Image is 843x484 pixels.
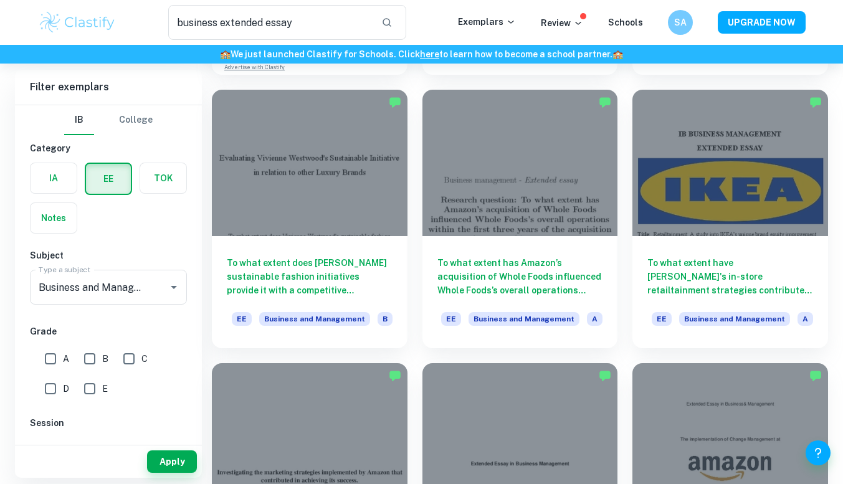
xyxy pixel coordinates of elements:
span: Business and Management [679,312,790,326]
span: A [798,312,813,326]
h6: We just launched Clastify for Schools. Click to learn how to become a school partner. [2,47,841,61]
button: UPGRADE NOW [718,11,806,34]
h6: Category [30,141,187,155]
button: IA [31,163,77,193]
img: Marked [389,96,401,108]
h6: To what extent does [PERSON_NAME] sustainable fashion initiatives provide it with a competitive a... [227,256,393,297]
span: B [102,352,108,366]
input: Search for any exemplars... [168,5,372,40]
h6: SA [673,16,687,29]
button: Apply [147,450,197,473]
img: Clastify logo [38,10,117,35]
p: Review [541,16,583,30]
span: 🏫 [612,49,623,59]
span: E [102,382,108,396]
span: A [63,352,69,366]
button: Open [165,278,183,296]
h6: Grade [30,325,187,338]
span: Business and Management [259,312,370,326]
h6: To what extent have [PERSON_NAME]'s in-store retailtainment strategies contributed to enhancing b... [647,256,813,297]
img: Marked [599,369,611,382]
button: Help and Feedback [806,440,831,465]
p: Exemplars [458,15,516,29]
h6: Subject [30,249,187,262]
button: IB [64,105,94,135]
button: EE [86,164,131,194]
span: 🏫 [220,49,231,59]
a: To what extent does [PERSON_NAME] sustainable fashion initiatives provide it with a competitive a... [212,90,407,348]
button: SA [668,10,693,35]
span: A [587,312,602,326]
span: C [141,352,148,366]
span: EE [652,312,672,326]
button: Notes [31,203,77,233]
a: Schools [608,17,643,27]
span: Business and Management [469,312,579,326]
img: Marked [809,96,822,108]
span: [DATE] [58,439,87,452]
a: Advertise with Clastify [224,63,285,72]
img: Marked [809,369,822,382]
span: EE [232,312,252,326]
h6: Session [30,416,187,430]
a: To what extent have [PERSON_NAME]'s in-store retailtainment strategies contributed to enhancing b... [632,90,828,348]
div: Filter type choice [64,105,153,135]
img: Marked [599,96,611,108]
span: EE [441,312,461,326]
button: TOK [140,163,186,193]
h6: Filter exemplars [15,70,202,105]
a: here [420,49,439,59]
span: D [63,382,69,396]
button: College [119,105,153,135]
img: Marked [389,369,401,382]
a: To what extent has Amazon’s acquisition of Whole Foods influenced Whole Foods’s overall operation... [422,90,618,348]
h6: To what extent has Amazon’s acquisition of Whole Foods influenced Whole Foods’s overall operation... [437,256,603,297]
span: B [378,312,393,326]
label: Type a subject [39,264,90,275]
